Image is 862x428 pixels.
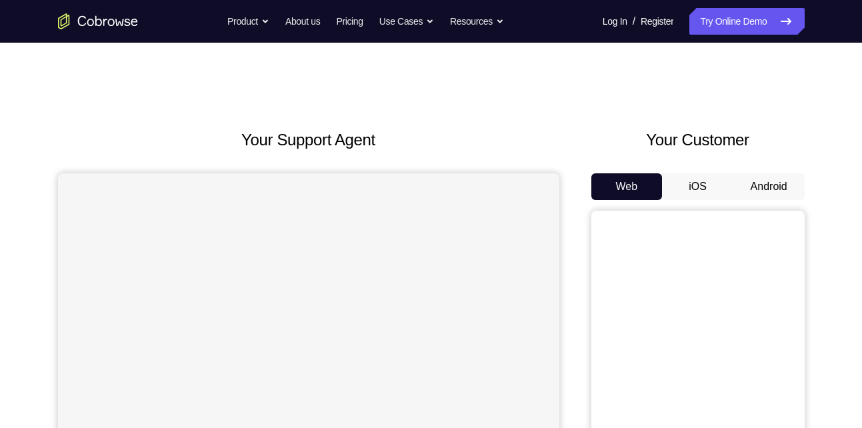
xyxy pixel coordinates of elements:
[379,8,434,35] button: Use Cases
[633,13,635,29] span: /
[641,8,673,35] a: Register
[58,128,559,152] h2: Your Support Agent
[58,13,138,29] a: Go to the home page
[591,173,663,200] button: Web
[689,8,804,35] a: Try Online Demo
[603,8,627,35] a: Log In
[733,173,805,200] button: Android
[662,173,733,200] button: iOS
[591,128,805,152] h2: Your Customer
[227,8,269,35] button: Product
[450,8,504,35] button: Resources
[285,8,320,35] a: About us
[336,8,363,35] a: Pricing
